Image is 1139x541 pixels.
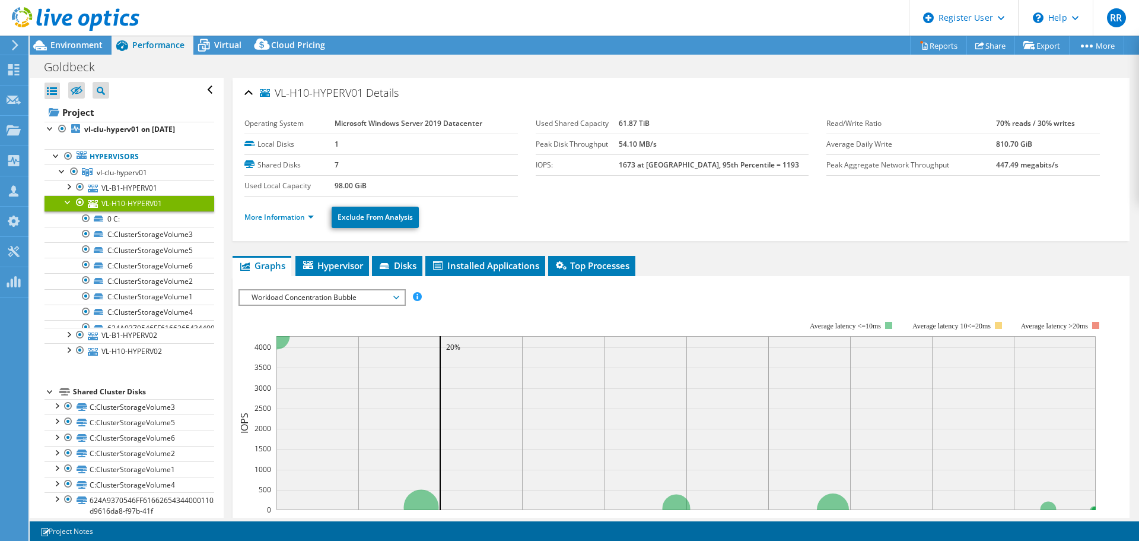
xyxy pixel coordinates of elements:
b: 70% reads / 30% writes [996,118,1075,128]
div: Shared Cluster Disks [73,385,214,399]
text: 3500 [254,362,271,372]
a: C:ClusterStorageVolume1 [44,461,214,477]
text: 60% [761,516,775,526]
a: VL-H10-HYPERV02 [44,343,214,359]
a: Export [1014,36,1070,55]
text: 20% [433,516,447,526]
span: VL-H10-HYPERV01 [260,87,363,99]
b: vl-clu-hyperv01 on [DATE] [84,124,175,134]
a: VL-B1-HYPERV02 [44,328,214,343]
span: Graphs [238,260,285,271]
span: Hypervisor [301,260,363,271]
text: IOPS [238,413,251,434]
tspan: Average latency 10<=20ms [912,322,991,330]
label: IOPS: [536,159,619,171]
text: 50% [679,516,693,526]
label: Used Local Capacity [244,180,334,192]
a: Hypervisors [44,149,214,164]
text: 40% [597,516,611,526]
a: C:ClusterStorageVolume6 [44,258,214,273]
text: 0% [272,516,282,526]
b: 1 [335,139,339,149]
a: VL-B1-HYPERV01 [44,180,214,195]
span: Workload Concentration Bubble [246,290,398,305]
a: C:ClusterStorageVolume4 [44,477,214,492]
b: 7 [335,160,339,170]
a: Project [44,103,214,122]
a: vl-clu-hyperv01 on [DATE] [44,122,214,137]
a: C:ClusterStorageVolume6 [44,431,214,446]
a: C:ClusterStorageVolume1 [44,289,214,305]
text: 2000 [254,423,271,434]
label: Operating System [244,118,334,129]
a: 624A9370546FF6166265434400011020-d9616da8-f97b-41f [44,492,214,518]
text: 1500 [254,444,271,454]
b: 1673 at [GEOGRAPHIC_DATA], 95th Percentile = 1193 [619,160,799,170]
span: Virtual [214,39,241,50]
span: Installed Applications [431,260,539,271]
a: Share [966,36,1015,55]
text: 90% [1007,516,1021,526]
span: Disks [378,260,416,271]
text: 80% [925,516,939,526]
span: RR [1107,8,1126,27]
label: Average Daily Write [826,138,996,150]
text: Average latency >20ms [1021,322,1088,330]
a: C:ClusterStorageVolume5 [44,415,214,430]
text: 4000 [254,342,271,352]
span: Cloud Pricing [271,39,325,50]
a: Project Notes [32,524,101,539]
label: Peak Disk Throughput [536,138,619,150]
text: 20% [446,342,460,352]
a: More [1069,36,1124,55]
a: C:ClusterStorageVolume2 [44,273,214,289]
b: 810.70 GiB [996,139,1032,149]
b: Microsoft Windows Server 2019 Datacenter [335,118,482,128]
a: C:ClusterStorageVolume3 [44,399,214,415]
a: C:ClusterStorageVolume3 [44,227,214,242]
a: Reports [910,36,967,55]
span: Performance [132,39,184,50]
a: C:ClusterStorageVolume5 [44,242,214,258]
b: 447.49 megabits/s [996,160,1058,170]
b: 61.87 TiB [619,118,650,128]
h1: Goldbeck [39,61,113,74]
a: 0 C: [44,211,214,227]
text: 3000 [254,383,271,393]
label: Local Disks [244,138,334,150]
b: 98.00 GiB [335,181,367,191]
label: Read/Write Ratio [826,118,996,129]
svg: \n [1033,12,1043,23]
text: 100% [1087,516,1105,526]
a: Exclude From Analysis [332,207,419,228]
tspan: Average latency <=10ms [810,322,881,330]
a: vl-clu-hyperv01 [44,164,214,180]
a: 624A9370546FF6166265434400011020-d9616da8-f97b-41ff-82a6-50eacc0 [44,320,214,357]
text: 500 [259,485,271,495]
span: Details [366,86,399,100]
text: 1000 [254,464,271,474]
text: 70% [843,516,857,526]
text: 0 [267,505,271,515]
label: Peak Aggregate Network Throughput [826,159,996,171]
span: Top Processes [554,260,629,271]
span: Environment [50,39,103,50]
a: More Information [244,212,314,222]
text: 10% [351,516,365,526]
text: 2500 [254,403,271,413]
a: VL-H10-HYPERV01 [44,195,214,211]
a: C:ClusterStorageVolume2 [44,446,214,461]
label: Used Shared Capacity [536,118,619,129]
a: C:ClusterStorageVolume4 [44,305,214,320]
b: 54.10 MB/s [619,139,657,149]
span: vl-clu-hyperv01 [97,167,147,178]
text: 30% [515,516,529,526]
label: Shared Disks [244,159,334,171]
